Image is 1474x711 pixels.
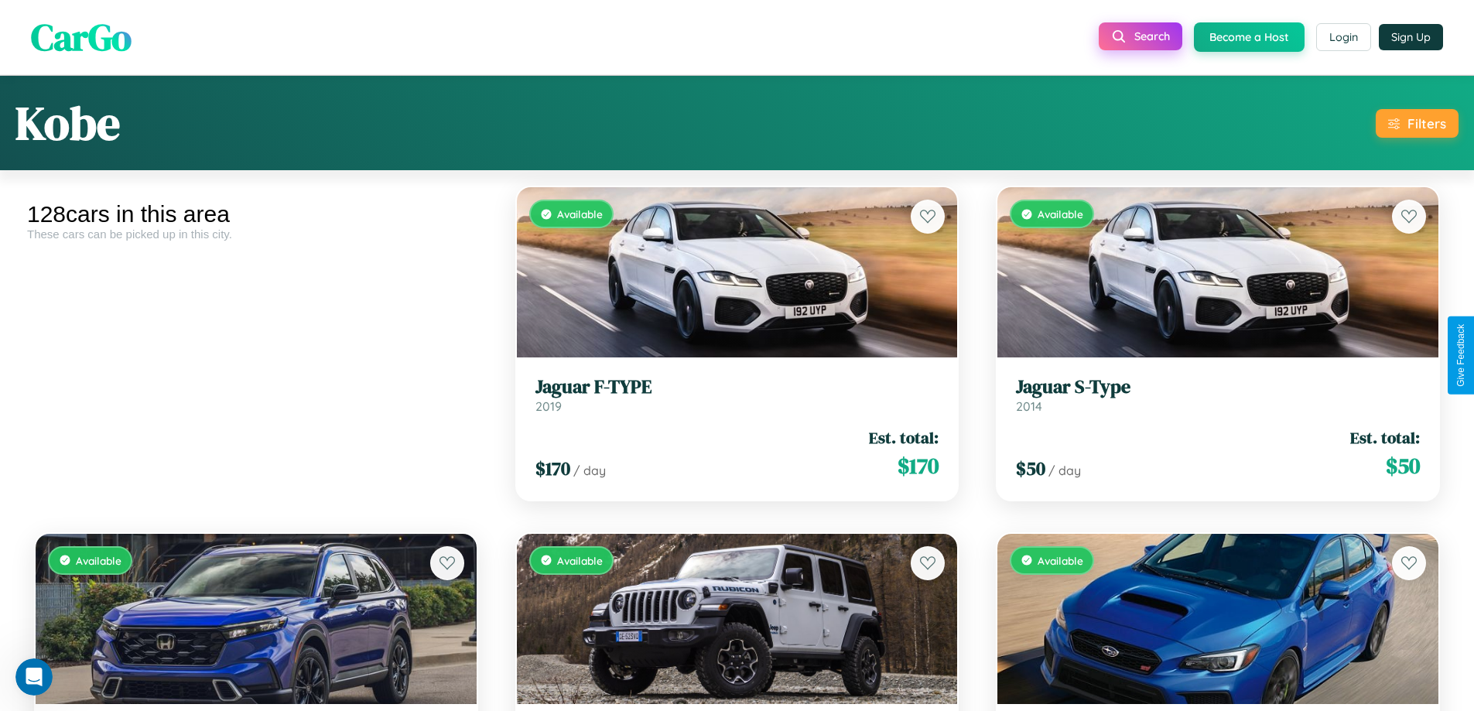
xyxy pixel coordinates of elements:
span: / day [573,463,606,478]
h1: Kobe [15,91,120,155]
h3: Jaguar F-TYPE [535,376,939,398]
span: Search [1134,29,1170,43]
button: Become a Host [1194,22,1305,52]
button: Filters [1376,109,1459,138]
span: $ 50 [1016,456,1045,481]
h3: Jaguar S-Type [1016,376,1420,398]
span: Est. total: [1350,426,1420,449]
div: These cars can be picked up in this city. [27,227,485,241]
span: CarGo [31,12,132,63]
span: $ 170 [898,450,939,481]
button: Search [1099,22,1182,50]
button: Login [1316,23,1371,51]
button: Sign Up [1379,24,1443,50]
span: $ 170 [535,456,570,481]
span: 2019 [535,398,562,414]
span: Available [557,207,603,220]
div: 128 cars in this area [27,201,485,227]
span: Available [1038,207,1083,220]
span: $ 50 [1386,450,1420,481]
span: Available [557,554,603,567]
div: Filters [1407,115,1446,132]
span: 2014 [1016,398,1042,414]
div: Give Feedback [1455,324,1466,387]
span: Available [76,554,121,567]
span: Est. total: [869,426,939,449]
iframe: Intercom live chat [15,658,53,696]
a: Jaguar S-Type2014 [1016,376,1420,414]
a: Jaguar F-TYPE2019 [535,376,939,414]
span: Available [1038,554,1083,567]
span: / day [1048,463,1081,478]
